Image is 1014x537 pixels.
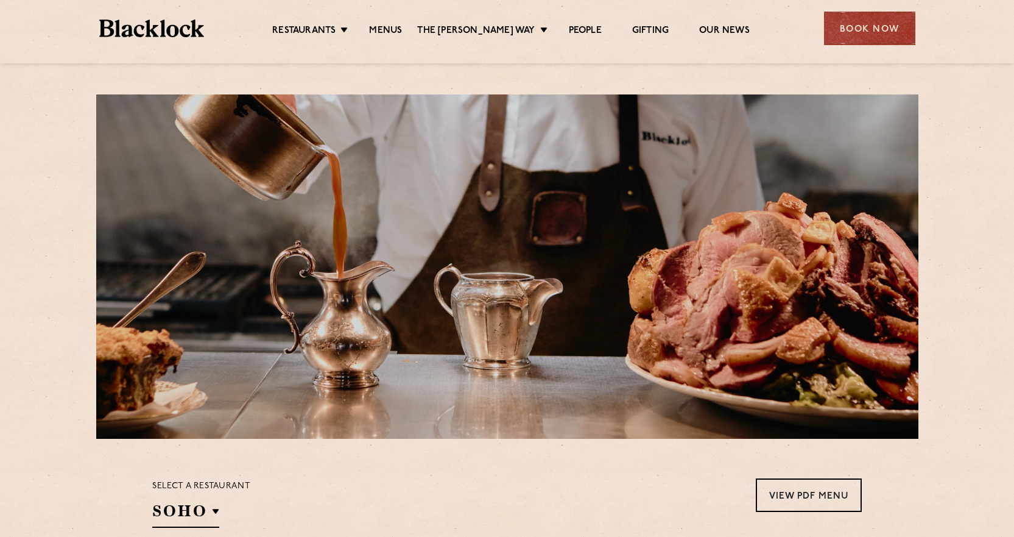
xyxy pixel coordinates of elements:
[272,25,336,38] a: Restaurants
[417,25,535,38] a: The [PERSON_NAME] Way
[152,478,250,494] p: Select a restaurant
[756,478,862,512] a: View PDF Menu
[569,25,602,38] a: People
[632,25,669,38] a: Gifting
[99,20,205,37] img: BL_Textured_Logo-footer-cropped.svg
[824,12,915,45] div: Book Now
[699,25,750,38] a: Our News
[369,25,402,38] a: Menus
[152,500,219,528] h2: SOHO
